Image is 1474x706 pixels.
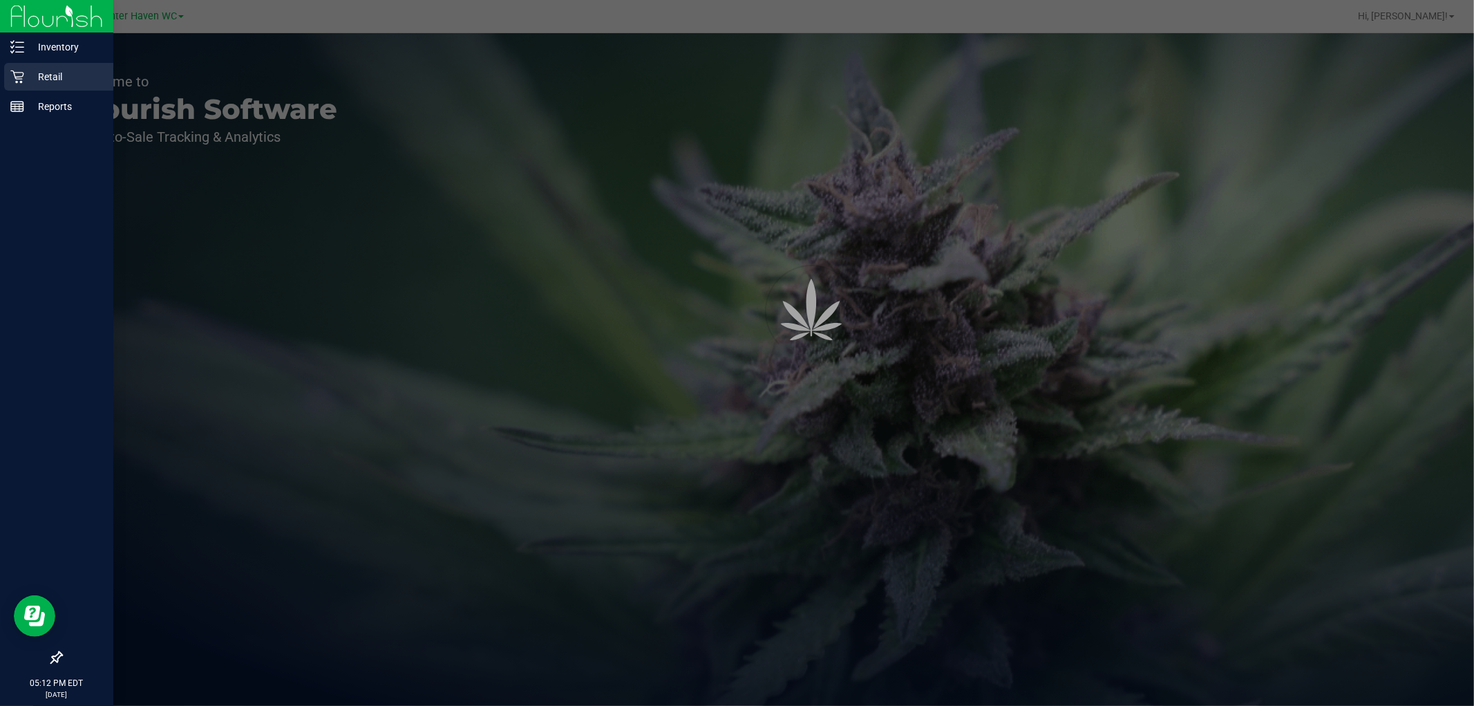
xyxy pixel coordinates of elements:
[10,70,24,84] inline-svg: Retail
[6,677,107,689] p: 05:12 PM EDT
[10,100,24,113] inline-svg: Reports
[24,98,107,115] p: Reports
[24,39,107,55] p: Inventory
[10,40,24,54] inline-svg: Inventory
[24,68,107,85] p: Retail
[14,595,55,637] iframe: Resource center
[6,689,107,700] p: [DATE]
